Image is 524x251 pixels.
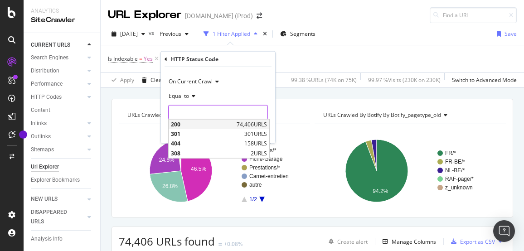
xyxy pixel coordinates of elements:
[126,108,302,122] h4: URLs Crawled By Botify By botify_pagetype
[257,13,262,19] div: arrow-right-arrow-left
[108,27,149,41] button: [DATE]
[159,157,175,163] text: 24.5%
[392,238,436,246] div: Manage Columns
[31,208,77,227] div: DISAPPEARED URLS
[191,166,206,172] text: 46.5%
[448,73,517,87] button: Switch to Advanced Mode
[31,66,85,76] a: Distribution
[213,30,250,38] div: 1 Filter Applied
[249,196,257,203] text: 1/2
[445,184,473,191] text: z_unknown
[156,27,192,41] button: Previous
[139,55,142,63] span: =
[31,145,85,154] a: Sitemaps
[31,175,80,185] div: Explorer Bookmarks
[31,92,85,102] a: HTTP Codes
[31,119,47,128] div: Inlinks
[445,176,474,182] text: RAF-page/*
[19,130,27,139] div: Tooltip anchor
[169,77,213,85] span: On Current Crawl
[249,156,283,162] text: Fiche-Garage
[493,220,515,242] div: Open Intercom Messenger
[31,106,50,115] div: Content
[445,167,465,174] text: NL-BE/*
[31,79,85,89] a: Performance
[31,40,70,50] div: CURRENT URLS
[379,236,436,247] button: Manage Columns
[31,194,58,204] div: NEW URLS
[200,27,261,41] button: 1 Filter Applied
[162,183,178,189] text: 26.8%
[430,7,517,23] input: Find a URL
[505,30,517,38] div: Save
[31,175,94,185] a: Explorer Bookmarks
[31,119,85,128] a: Inlinks
[108,7,181,23] div: URL Explorer
[169,92,189,100] span: Equal to
[261,29,269,39] div: times
[323,111,441,119] span: URLs Crawled By Botify By botify_pagetype_old
[321,108,498,122] h4: URLs Crawled By Botify By botify_pagetype_old
[108,55,138,63] span: Is Indexable
[31,40,85,50] a: CURRENT URLS
[120,76,134,84] div: Apply
[249,182,262,188] text: autre
[31,234,63,244] div: Analysis Info
[31,234,94,244] a: Analysis Info
[31,53,68,63] div: Search Engines
[119,131,307,210] svg: A chart.
[249,164,280,171] text: Prestations/*
[31,162,94,172] a: Url Explorer
[171,130,242,138] span: 301
[218,243,222,246] img: Equal
[277,27,319,41] button: Segments
[249,173,289,179] text: Carnet-entretien
[237,121,267,128] span: 74,406 URLS
[31,66,59,76] div: Distribution
[156,30,181,38] span: Previous
[368,76,441,84] div: 99.97 % Visits ( 230K on 230K )
[447,234,495,249] button: Export as CSV
[144,53,153,65] span: Yes
[31,132,85,141] a: Outlinks
[31,106,94,115] a: Content
[460,238,495,246] div: Export as CSV
[138,73,164,87] button: Clear
[445,159,465,165] text: FR-BE/*
[31,92,62,102] div: HTTP Codes
[165,127,193,136] button: Cancel
[31,208,85,227] a: DISAPPEARED URLS
[120,30,138,38] span: 2025 Sep. 24th
[31,194,85,204] a: NEW URLS
[373,188,388,194] text: 94.2%
[493,27,517,41] button: Save
[244,140,267,147] span: 158 URLS
[337,238,368,246] div: Create alert
[108,73,134,87] button: Apply
[149,29,156,37] span: vs
[171,140,242,147] span: 404
[31,7,93,15] div: Analytics
[171,149,248,157] span: 308
[185,11,253,20] div: [DOMAIN_NAME] (Prod)
[171,55,218,63] div: HTTP Status Code
[244,130,267,138] span: 301 URLS
[150,76,164,84] div: Clear
[31,15,93,25] div: SiteCrawler
[31,145,54,154] div: Sitemaps
[31,132,51,141] div: Outlinks
[291,76,357,84] div: 99.38 % URLs ( 74K on 75K )
[119,234,215,249] span: 74,406 URLs found
[31,79,63,89] div: Performance
[251,149,267,157] span: 2 URLS
[224,240,243,248] div: +0.08%
[452,76,517,84] div: Switch to Advanced Mode
[290,30,315,38] span: Segments
[315,131,503,210] svg: A chart.
[325,234,368,249] button: Create alert
[31,53,85,63] a: Search Engines
[127,111,235,119] span: URLs Crawled By Botify By botify_pagetype
[31,162,59,172] div: Url Explorer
